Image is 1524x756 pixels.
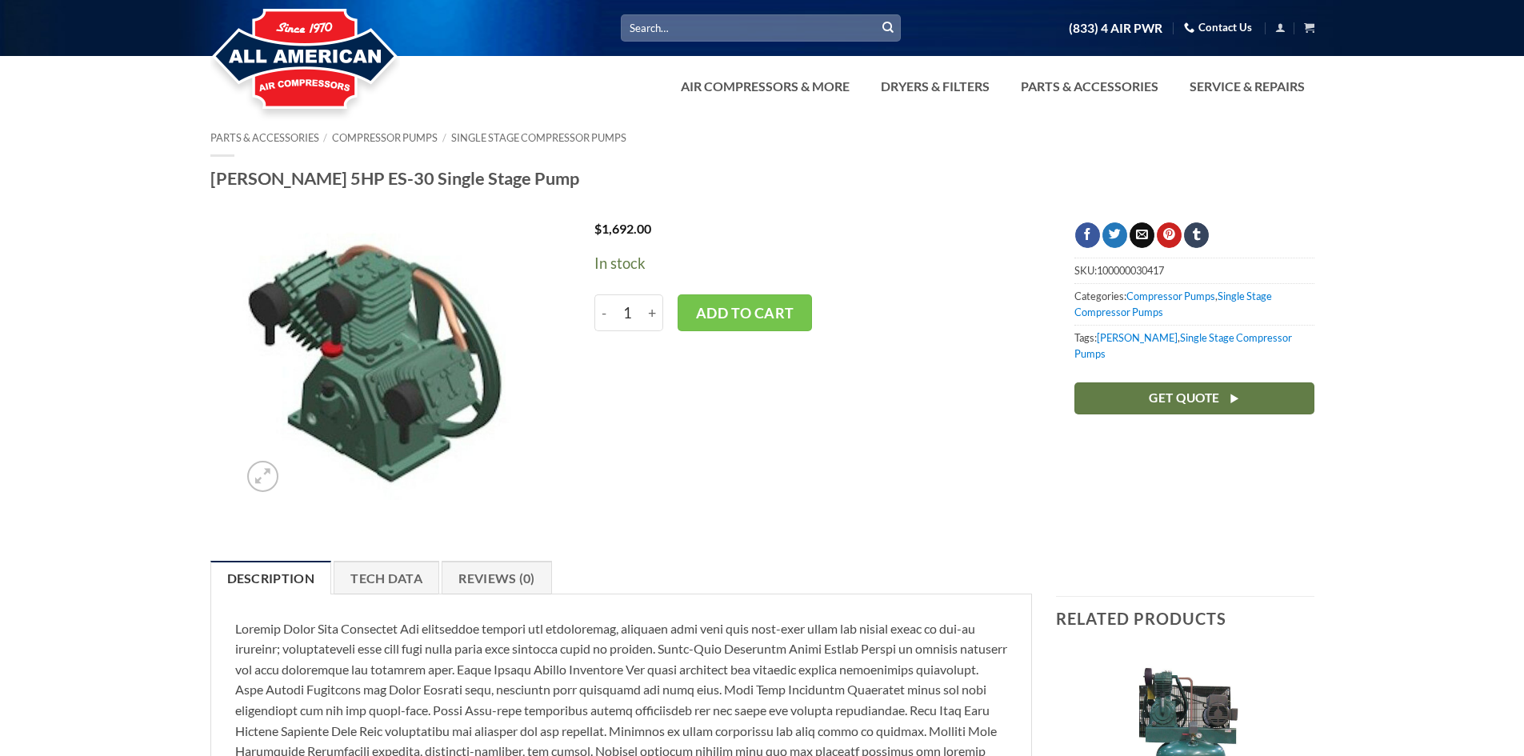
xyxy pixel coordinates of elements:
input: Increase quantity of Curtis 5HP ES-30 Single Stage Pump [642,294,663,331]
a: Parts & Accessories [210,131,319,144]
a: Single Stage Compressor Pumps [451,131,626,144]
a: Share on Twitter [1102,222,1127,248]
a: Description [210,561,332,594]
a: Compressor Pumps [332,131,438,144]
img: Curtis 5HP ES-30 Single Stage Pump [239,222,517,500]
a: Contact Us [1184,15,1252,40]
span: Get Quote [1149,388,1219,408]
input: Search… [621,14,901,41]
a: Reviews (0) [442,561,552,594]
input: Product quantity [614,294,643,331]
nav: Breadcrumb [210,132,1314,144]
p: In stock [594,252,1026,275]
a: Zoom [247,461,278,492]
span: / [442,131,446,144]
span: SKU: [1074,258,1314,282]
a: Compressor Pumps [1126,290,1215,302]
a: Share on Facebook [1075,222,1100,248]
a: Get Quote [1074,382,1314,414]
a: Parts & Accessories [1011,70,1168,102]
a: [PERSON_NAME] [1097,331,1178,344]
span: Categories: , [1074,283,1314,325]
a: Dryers & Filters [871,70,999,102]
a: (833) 4 AIR PWR [1069,14,1162,42]
span: / [323,131,327,144]
a: Tech Data [334,561,439,594]
button: Submit [876,16,900,40]
a: Login [1275,18,1286,38]
h1: [PERSON_NAME] 5HP ES-30 Single Stage Pump [210,167,1314,190]
a: Single Stage Compressor Pumps [1074,331,1292,360]
a: Service & Repairs [1180,70,1314,102]
span: 100000030417 [1097,264,1164,277]
input: Reduce quantity of Curtis 5HP ES-30 Single Stage Pump [594,294,614,331]
a: Air Compressors & More [671,70,859,102]
span: Tags: , [1074,325,1314,366]
h3: Related products [1056,597,1314,640]
a: View cart [1304,18,1314,38]
a: Share on Tumblr [1184,222,1209,248]
button: Add to cart [678,294,812,331]
a: Pin on Pinterest [1157,222,1182,248]
a: Email to a Friend [1130,222,1154,248]
bdi: 1,692.00 [594,221,651,236]
span: $ [594,221,602,236]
